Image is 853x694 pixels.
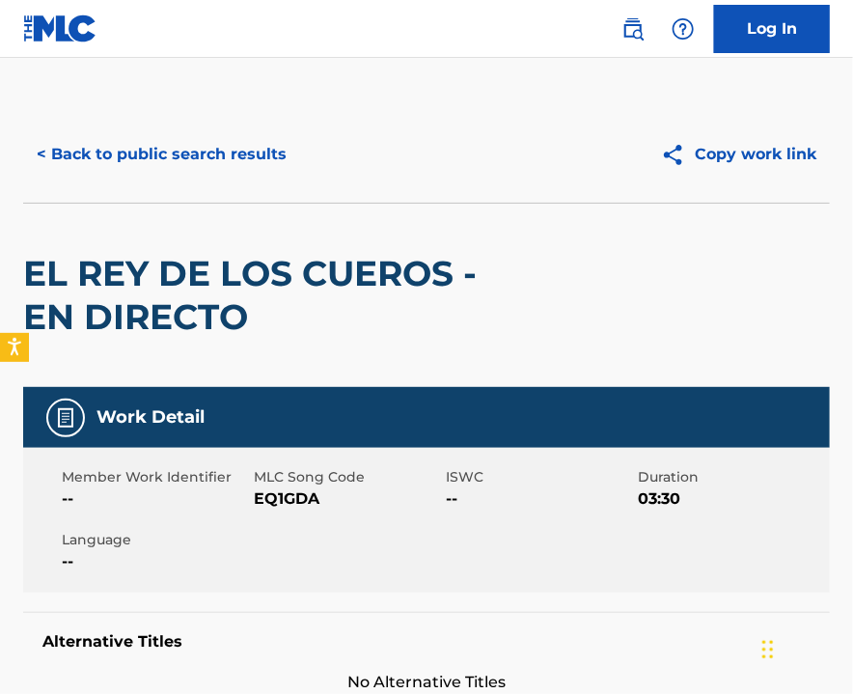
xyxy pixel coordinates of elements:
[96,406,205,429] h5: Work Detail
[254,467,441,487] span: MLC Song Code
[647,130,830,179] button: Copy work link
[621,17,645,41] img: search
[446,487,633,511] span: --
[23,252,508,339] h2: EL REY DE LOS CUEROS - EN DIRECTO
[638,467,825,487] span: Duration
[54,406,77,430] img: Work Detail
[254,487,441,511] span: EQ1GDA
[757,601,853,694] div: Widget de chat
[23,130,300,179] button: < Back to public search results
[661,143,695,167] img: Copy work link
[23,14,97,42] img: MLC Logo
[62,487,249,511] span: --
[446,467,633,487] span: ISWC
[762,621,774,679] div: Arrastrar
[23,671,830,694] span: No Alternative Titles
[62,550,249,573] span: --
[62,467,249,487] span: Member Work Identifier
[638,487,825,511] span: 03:30
[664,10,702,48] div: Help
[672,17,695,41] img: help
[614,10,652,48] a: Public Search
[714,5,830,53] a: Log In
[62,530,249,550] span: Language
[757,601,853,694] iframe: Chat Widget
[42,632,811,652] h5: Alternative Titles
